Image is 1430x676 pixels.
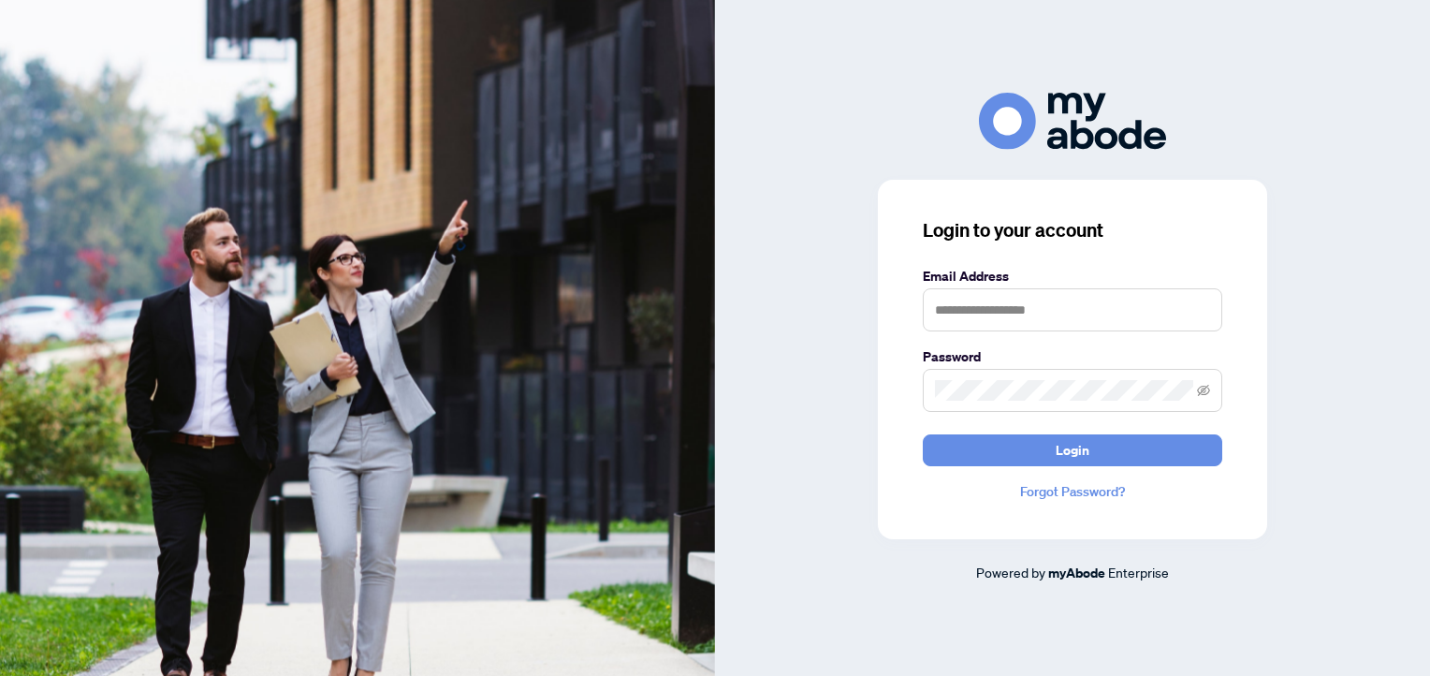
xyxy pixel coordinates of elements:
img: ma-logo [979,93,1166,150]
h3: Login to your account [923,217,1222,243]
button: Login [923,434,1222,466]
a: myAbode [1048,563,1105,583]
span: Powered by [976,564,1045,580]
a: Forgot Password? [923,481,1222,502]
span: eye-invisible [1197,384,1210,397]
label: Password [923,346,1222,367]
label: Email Address [923,266,1222,287]
span: Login [1056,435,1089,465]
span: Enterprise [1108,564,1169,580]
